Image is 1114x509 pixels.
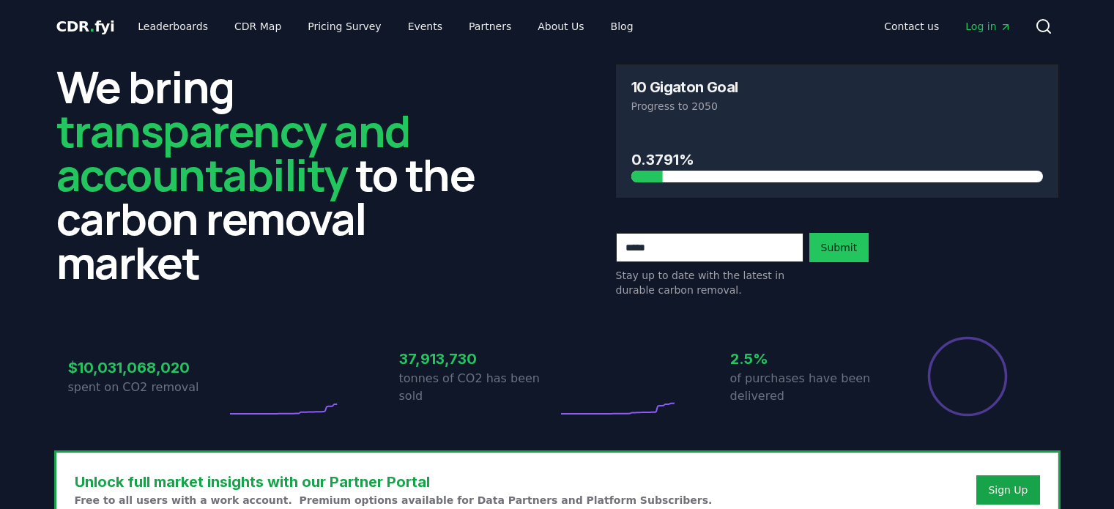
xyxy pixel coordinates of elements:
[68,379,226,396] p: spent on CO2 removal
[526,13,595,40] a: About Us
[730,370,888,405] p: of purchases have been delivered
[631,99,1043,114] p: Progress to 2050
[56,100,410,204] span: transparency and accountability
[457,13,523,40] a: Partners
[616,268,803,297] p: Stay up to date with the latest in durable carbon removal.
[223,13,293,40] a: CDR Map
[399,370,557,405] p: tonnes of CO2 has been sold
[75,471,713,493] h3: Unlock full market insights with our Partner Portal
[56,64,499,284] h2: We bring to the carbon removal market
[631,149,1043,171] h3: 0.3791%
[599,13,645,40] a: Blog
[631,80,738,94] h3: 10 Gigaton Goal
[89,18,94,35] span: .
[927,335,1009,417] div: Percentage of sales delivered
[126,13,220,40] a: Leaderboards
[68,357,226,379] h3: $10,031,068,020
[809,233,869,262] button: Submit
[965,19,1011,34] span: Log in
[56,16,115,37] a: CDR.fyi
[75,493,713,508] p: Free to all users with a work account. Premium options available for Data Partners and Platform S...
[954,13,1022,40] a: Log in
[126,13,645,40] nav: Main
[396,13,454,40] a: Events
[872,13,951,40] a: Contact us
[56,18,115,35] span: CDR fyi
[872,13,1022,40] nav: Main
[730,348,888,370] h3: 2.5%
[988,483,1028,497] a: Sign Up
[976,475,1039,505] button: Sign Up
[296,13,393,40] a: Pricing Survey
[399,348,557,370] h3: 37,913,730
